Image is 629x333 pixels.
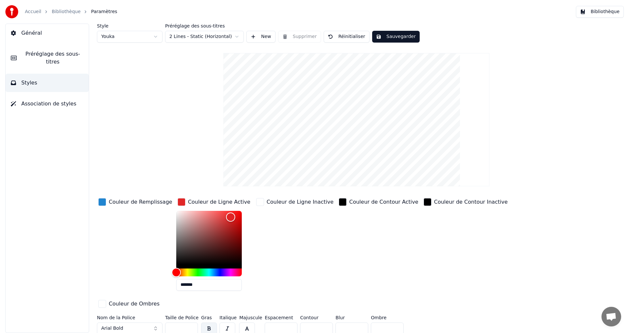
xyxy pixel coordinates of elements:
[97,299,161,309] button: Couleur de Ombres
[21,79,37,87] span: Styles
[21,100,76,108] span: Association de styles
[25,9,41,15] a: Accueil
[109,198,172,206] div: Couleur de Remplissage
[6,74,89,92] button: Styles
[246,31,276,43] button: New
[5,5,18,18] img: youka
[239,315,262,320] label: Majuscule
[6,95,89,113] button: Association de styles
[335,315,368,320] label: Blur
[349,198,418,206] div: Couleur de Contour Active
[91,9,117,15] span: Paramètres
[176,268,242,276] div: Hue
[337,197,420,207] button: Couleur de Contour Active
[576,6,624,18] button: Bibliothèque
[22,50,84,66] span: Préréglage des sous-titres
[255,197,335,207] button: Couleur de Ligne Inactive
[371,315,404,320] label: Ombre
[434,198,508,206] div: Couleur de Contour Inactive
[52,9,81,15] a: Bibliothèque
[176,197,252,207] button: Couleur de Ligne Active
[267,198,334,206] div: Couleur de Ligne Inactive
[422,197,509,207] button: Couleur de Contour Inactive
[109,300,160,308] div: Couleur de Ombres
[601,307,621,326] a: Ouvrir le chat
[6,45,89,71] button: Préréglage des sous-titres
[21,29,42,37] span: Général
[25,9,117,15] nav: breadcrumb
[6,24,89,42] button: Général
[176,211,242,265] div: Color
[324,31,370,43] button: Réinitialiser
[300,315,333,320] label: Contour
[188,198,250,206] div: Couleur de Ligne Active
[97,197,174,207] button: Couleur de Remplissage
[165,315,199,320] label: Taille de Police
[97,315,162,320] label: Nom de la Police
[101,325,123,332] span: Arial Bold
[372,31,420,43] button: Sauvegarder
[265,315,297,320] label: Espacement
[219,315,237,320] label: Italique
[97,24,162,28] label: Style
[201,315,217,320] label: Gras
[165,24,244,28] label: Préréglage des sous-titres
